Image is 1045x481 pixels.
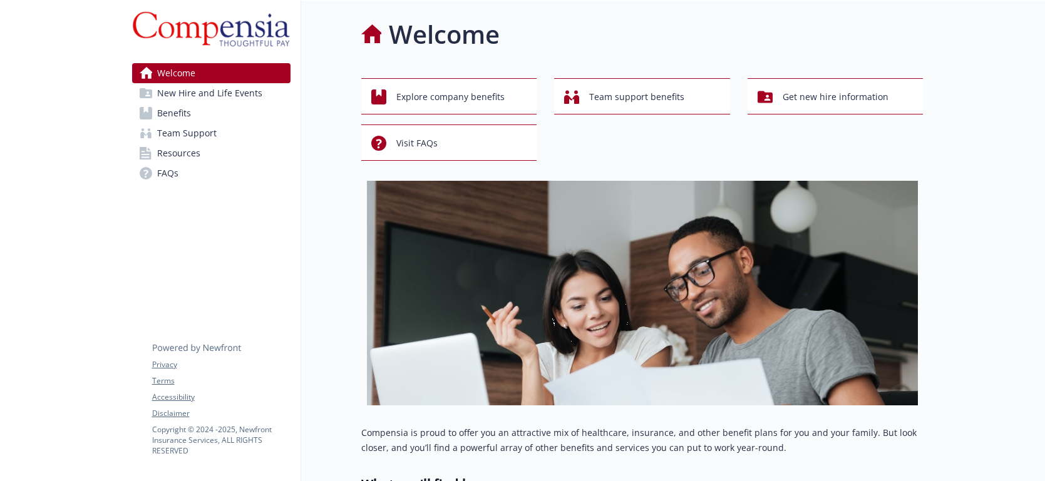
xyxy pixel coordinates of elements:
[152,408,290,419] a: Disclaimer
[783,85,888,109] span: Get new hire information
[132,163,291,183] a: FAQs
[132,83,291,103] a: New Hire and Life Events
[589,85,684,109] span: Team support benefits
[152,375,290,387] a: Terms
[396,85,505,109] span: Explore company benefits
[157,83,262,103] span: New Hire and Life Events
[748,78,924,114] button: Get new hire information
[361,425,924,455] p: Compensia is proud to offer you an attractive mix of healthcare, insurance, and other benefit pla...
[361,78,537,114] button: Explore company benefits
[132,63,291,83] a: Welcome
[152,392,290,403] a: Accessibility
[389,16,500,53] h1: Welcome
[152,424,290,456] p: Copyright © 2024 - 2025 , Newfront Insurance Services, ALL RIGHTS RESERVED
[157,123,217,143] span: Team Support
[152,359,290,370] a: Privacy
[554,78,730,114] button: Team support benefits
[132,123,291,143] a: Team Support
[132,143,291,163] a: Resources
[157,103,191,123] span: Benefits
[396,131,438,155] span: Visit FAQs
[157,163,178,183] span: FAQs
[157,143,200,163] span: Resources
[367,181,918,405] img: overview page banner
[132,103,291,123] a: Benefits
[157,63,195,83] span: Welcome
[361,124,537,161] button: Visit FAQs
